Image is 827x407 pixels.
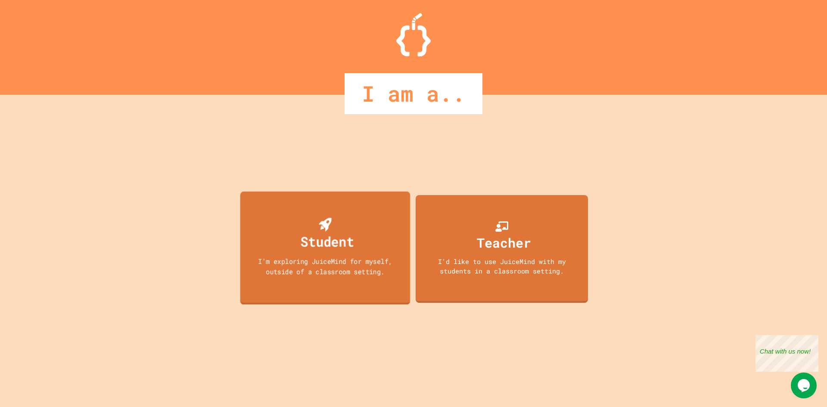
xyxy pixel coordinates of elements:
[477,233,531,252] div: Teacher
[396,13,431,56] img: Logo.svg
[301,231,354,252] div: Student
[791,373,818,398] iframe: chat widget
[755,335,818,372] iframe: chat widget
[249,256,401,276] div: I'm exploring JuiceMind for myself, outside of a classroom setting.
[424,257,579,276] div: I'd like to use JuiceMind with my students in a classroom setting.
[345,73,482,114] div: I am a..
